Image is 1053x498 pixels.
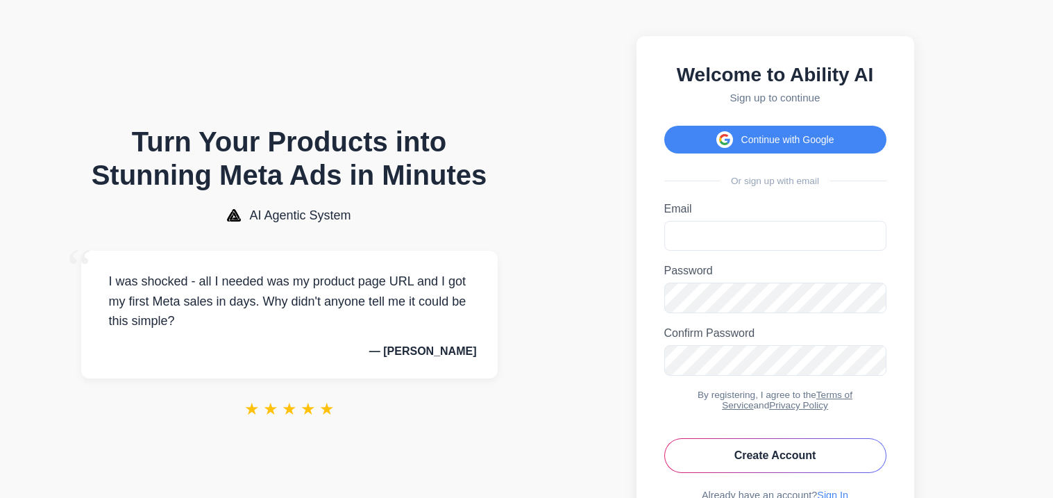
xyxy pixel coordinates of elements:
[319,399,335,419] span: ★
[244,399,260,419] span: ★
[769,400,828,410] a: Privacy Policy
[664,265,886,277] label: Password
[664,203,886,215] label: Email
[81,125,498,192] h1: Turn Your Products into Stunning Meta Ads in Minutes
[722,390,852,410] a: Terms of Service
[664,327,886,340] label: Confirm Password
[263,399,278,419] span: ★
[664,176,886,186] div: Or sign up with email
[67,237,92,300] span: “
[102,272,477,331] p: I was shocked - all I needed was my product page URL and I got my first Meta sales in days. Why d...
[664,64,886,86] h2: Welcome to Ability AI
[282,399,297,419] span: ★
[102,345,477,358] p: — [PERSON_NAME]
[664,92,886,103] p: Sign up to continue
[301,399,316,419] span: ★
[664,438,886,473] button: Create Account
[227,209,241,222] img: AI Agentic System Logo
[249,208,351,223] span: AI Agentic System
[664,390,886,410] div: By registering, I agree to the and
[664,126,886,153] button: Continue with Google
